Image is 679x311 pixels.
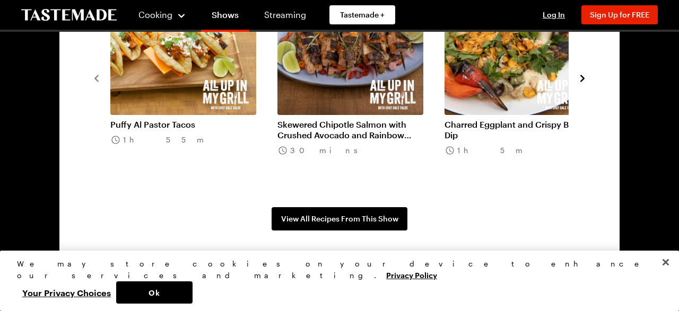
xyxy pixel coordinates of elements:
[654,251,677,274] button: Close
[138,10,172,20] span: Cooking
[110,119,256,130] a: Puffy Al Pastor Tacos
[201,2,249,32] a: Shows
[581,5,658,24] button: Sign Up for FREE
[577,71,588,84] button: navigate to next item
[138,2,186,28] button: Cooking
[329,5,395,24] a: Tastemade +
[21,9,117,21] a: To Tastemade Home Page
[340,10,385,20] span: Tastemade +
[277,119,423,140] a: Skewered Chipotle Salmon with Crushed Avocado and Rainbow Carrot Escabeche
[445,119,590,140] a: Charred Eggplant and Crispy Bean Dip
[543,10,565,19] span: Log In
[116,281,193,304] button: Ok
[17,258,653,304] div: Privacy
[533,10,575,20] button: Log In
[17,281,116,304] button: Your Privacy Choices
[272,207,407,230] a: View All Recipes From This Show
[281,214,398,224] span: View All Recipes From This Show
[386,270,437,280] a: More information about your privacy, opens in a new tab
[590,10,649,19] span: Sign Up for FREE
[17,258,653,281] div: We may store cookies on your device to enhance our services and marketing.
[91,71,102,84] button: navigate to previous item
